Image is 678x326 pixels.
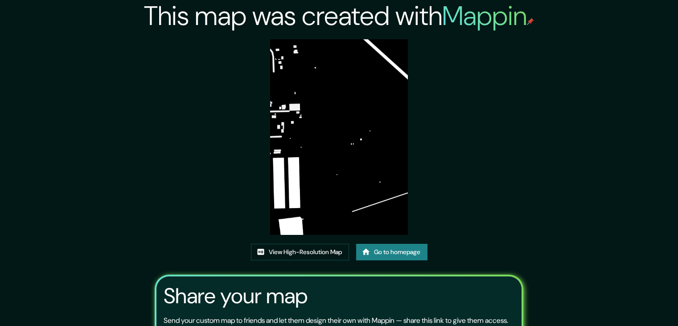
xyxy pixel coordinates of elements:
[356,244,427,260] a: Go to homepage
[164,315,508,326] p: Send your custom map to friends and let them design their own with Mappin — share this link to gi...
[270,39,408,235] img: created-map
[527,18,534,25] img: mappin-pin
[599,291,668,316] iframe: Help widget launcher
[251,244,349,260] a: View High-Resolution Map
[164,284,308,309] h3: Share your map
